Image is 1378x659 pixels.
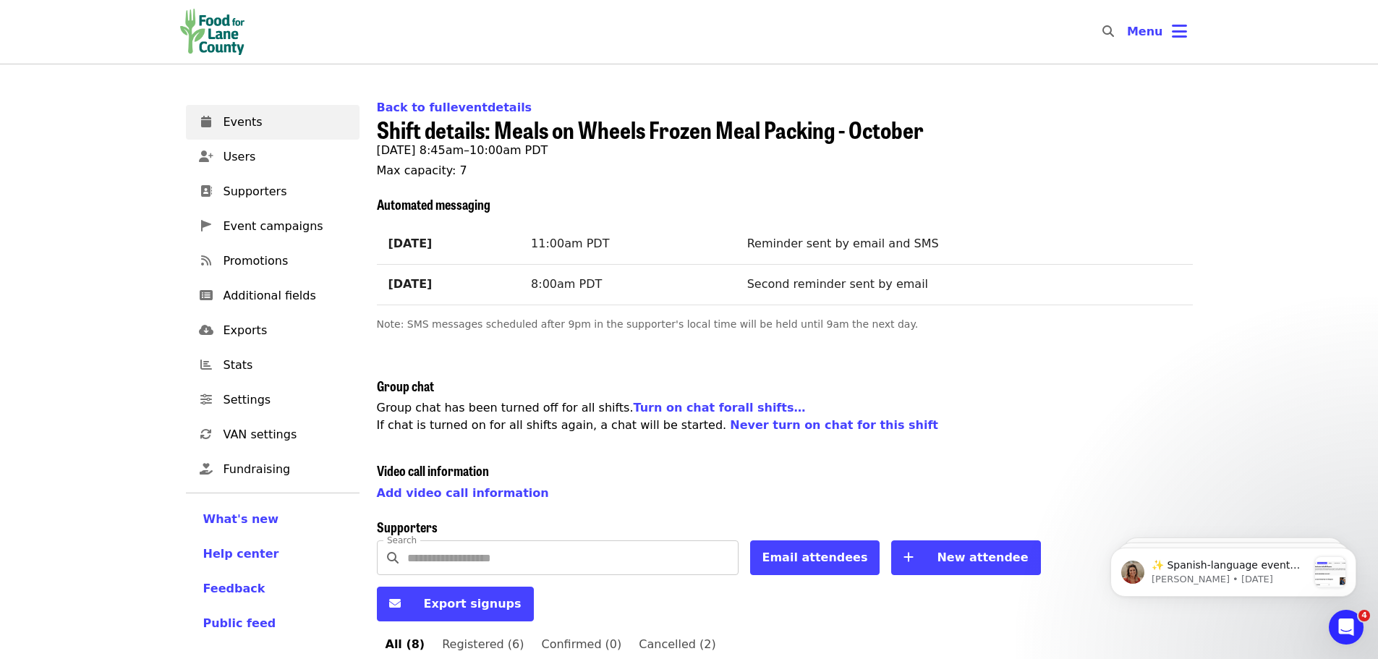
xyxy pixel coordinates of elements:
[224,322,348,339] span: Exports
[200,289,213,302] i: list-alt icon
[203,580,265,598] button: Feedback
[377,162,1193,179] p: Max capacity: 7
[186,348,360,383] a: Stats
[377,318,919,330] span: Note: SMS messages scheduled after 9pm in the supporter's local time will be held until 9am the n...
[203,616,276,630] span: Public feed
[199,323,213,337] i: cloud-download icon
[386,634,425,655] span: All (8)
[186,244,360,279] a: Promotions
[388,277,433,291] strong: [DATE]
[937,550,1028,564] span: New attendee
[389,597,401,611] i: envelope icon
[1358,610,1370,621] span: 4
[1123,14,1134,49] input: Search
[224,114,348,131] span: Events
[531,237,609,250] span: 11:00am PDT
[639,634,715,655] span: Cancelled (2)
[377,486,549,500] a: Add video call information
[200,428,212,441] i: sync icon
[201,219,211,233] i: pennant icon
[377,401,939,432] span: Group chat has been turned off for all shifts . If chat is turned on for all shifts again, a chat...
[180,9,245,55] img: Food for Lane County - Home
[203,615,342,632] a: Public feed
[387,536,417,545] label: Search
[224,426,348,443] span: VAN settings
[224,287,348,305] span: Additional fields
[186,417,360,452] a: VAN settings
[224,357,348,374] span: Stats
[442,634,524,655] span: Registered (6)
[224,218,348,235] span: Event campaigns
[203,545,342,563] a: Help center
[377,587,534,621] button: Export signups
[1172,21,1187,42] i: bars icon
[63,41,216,225] span: ✨ Spanish-language event feeds are here! Spanish-language events are now easier than ever to find...
[224,461,348,478] span: Fundraising
[377,112,924,146] span: Shift details: Meals on Wheels Frozen Meal Packing - October
[1329,610,1364,645] iframe: Intercom live chat
[199,150,213,163] i: user-plus icon
[186,452,360,487] a: Fundraising
[186,209,360,244] a: Event campaigns
[186,383,360,417] a: Settings
[424,597,522,611] span: Export signups
[730,417,938,434] button: Never turn on chat for this shift
[388,237,433,250] strong: [DATE]
[531,277,602,291] span: 8:00am PDT
[224,252,348,270] span: Promotions
[891,540,1040,575] button: New attendee
[186,105,360,140] a: Events
[736,224,1193,264] td: Reminder sent by email and SMS
[903,550,914,564] i: plus icon
[1089,519,1378,620] iframe: Intercom notifications message
[736,264,1193,305] td: Second reminder sent by email
[200,184,212,198] i: address-book icon
[377,461,489,480] span: Video call information
[541,634,621,655] span: Confirmed (0)
[377,195,490,213] span: Automated messaging
[224,148,348,166] span: Users
[203,547,279,561] span: Help center
[63,54,219,67] p: Message from Megan, sent 23w ago
[224,391,348,409] span: Settings
[387,551,399,565] i: search icon
[186,140,360,174] a: Users
[186,279,360,313] a: Additional fields
[1127,25,1163,38] span: Menu
[377,101,532,114] a: Back to fulleventdetails
[200,462,213,476] i: hand-holding-heart icon
[1115,14,1199,49] button: Toggle account menu
[407,540,739,575] input: Search
[377,376,434,395] span: Group chat
[1102,25,1114,38] i: search icon
[200,393,212,407] i: sliders-h icon
[201,115,211,129] i: calendar icon
[186,174,360,209] a: Supporters
[200,358,212,372] i: chart-bar icon
[377,142,1193,159] p: [DATE] 8:45am–10:00am PDT
[377,517,438,536] span: Supporters
[634,401,806,414] a: Turn on chat forall shifts…
[201,254,211,268] i: rss icon
[224,183,348,200] span: Supporters
[750,540,880,575] button: Email attendees
[762,550,868,564] span: Email attendees
[203,512,279,526] span: What's new
[186,313,360,348] a: Exports
[203,511,342,528] a: What's new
